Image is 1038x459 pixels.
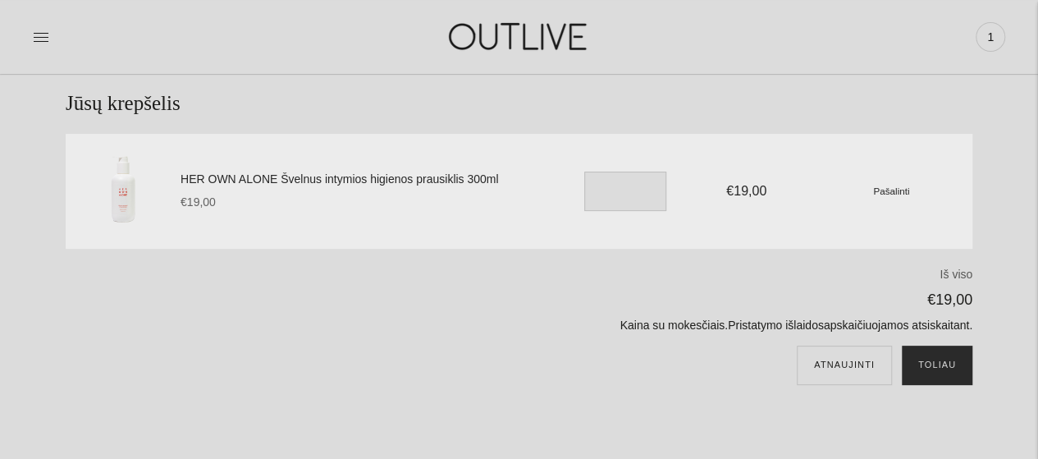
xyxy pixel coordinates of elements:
[181,170,552,190] a: HER OWN ALONE Švelnus intymios higienos prausiklis 300ml
[728,319,824,332] a: Pristatymo išlaidos
[66,90,972,117] h1: Jūsų krepšelis
[979,25,1002,48] span: 1
[902,346,972,385] button: Toliau
[417,8,622,65] img: OUTLIVE
[584,172,666,211] input: Translation missing: en.cart.general.item_quantity
[383,265,972,285] p: Iš viso
[383,316,972,336] p: Kaina su mokesčiais. apskaičiuojamos atsiskaitant.
[383,287,972,313] p: €19,00
[976,19,1005,55] a: 1
[873,184,909,197] a: Pašalinti
[181,193,552,213] div: €19,00
[682,180,811,202] div: €19,00
[797,346,892,385] button: Atnaujinti
[873,186,909,196] small: Pašalinti
[82,150,164,232] img: HER OWN ALONE Švelnus intymios higienos prausiklis 300ml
